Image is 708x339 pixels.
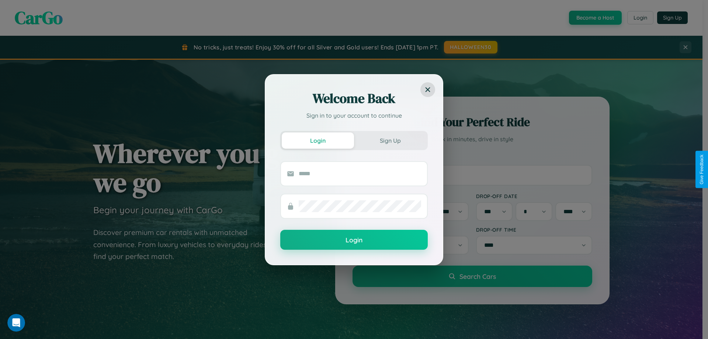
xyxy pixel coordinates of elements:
[280,230,428,250] button: Login
[699,155,704,184] div: Give Feedback
[354,132,426,149] button: Sign Up
[7,314,25,332] iframe: Intercom live chat
[280,111,428,120] p: Sign in to your account to continue
[280,90,428,107] h2: Welcome Back
[282,132,354,149] button: Login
